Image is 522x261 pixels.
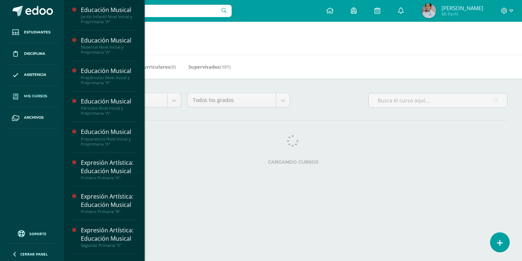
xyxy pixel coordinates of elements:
[24,93,47,99] span: Mis cursos
[81,128,136,146] a: Educación MusicalPreparatoria Nivel Inicial y Preprimaria "A"
[6,86,58,107] a: Mis cursos
[81,175,136,180] div: Primero Primaria "A"
[81,243,136,248] div: Segundo Primaria "A"
[193,93,270,107] span: Todos los grados
[119,61,176,73] a: Mis Extracurriculares(0)
[81,36,136,45] div: Educación Musical
[220,64,231,70] span: (101)
[81,209,136,214] div: Primero Primaria "B"
[81,97,136,116] a: Educación MusicalPárvulos Nivel Inicial y Preprimaria "A"
[81,14,136,24] div: Jardín Infantil Nivel Inicial y Preprimaria "A"
[81,128,136,136] div: Educación Musical
[81,6,136,14] div: Educación Musical
[6,107,58,129] a: Archivos
[78,159,507,165] label: Cargando cursos
[81,75,136,85] div: Prepárvulos Nivel Inicial y Preprimaria "A"
[6,22,58,43] a: Estudiantes
[24,29,50,35] span: Estudiantes
[81,97,136,106] div: Educación Musical
[442,4,483,12] span: [PERSON_NAME]
[29,231,46,236] span: Soporte
[170,64,176,70] span: (0)
[81,226,136,248] a: Expresión Artística: Educación MusicalSegundo Primaria "A"
[442,11,483,17] span: Mi Perfil
[6,65,58,86] a: Asistencia
[81,67,136,85] a: Educación MusicalPrepárvulos Nivel Inicial y Preprimaria "A"
[187,93,290,107] a: Todos los grados
[24,72,46,78] span: Asistencia
[9,228,55,238] a: Soporte
[81,226,136,243] div: Expresión Artística: Educación Musical
[81,6,136,24] a: Educación MusicalJardín Infantil Nivel Inicial y Preprimaria "A"
[69,5,232,17] input: Busca un usuario...
[81,159,136,175] div: Expresión Artística: Educación Musical
[422,4,436,18] img: edf14e01bdf5edef23c3d5be4ca601bb.png
[6,43,58,65] a: Disciplina
[81,192,136,214] a: Expresión Artística: Educación MusicalPrimero Primaria "B"
[81,106,136,116] div: Párvulos Nivel Inicial y Preprimaria "A"
[24,51,45,57] span: Disciplina
[81,192,136,209] div: Expresión Artística: Educación Musical
[81,36,136,55] a: Educación MusicalMaternal Nivel Inicial y Preprimaria "A"
[81,67,136,75] div: Educación Musical
[188,61,231,73] a: Supervisados(101)
[81,45,136,55] div: Maternal Nivel Inicial y Preprimaria "A"
[81,159,136,180] a: Expresión Artística: Educación MusicalPrimero Primaria "A"
[81,136,136,147] div: Preparatoria Nivel Inicial y Preprimaria "A"
[369,93,507,107] input: Busca el curso aquí...
[20,252,48,257] span: Cerrar panel
[24,115,43,121] span: Archivos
